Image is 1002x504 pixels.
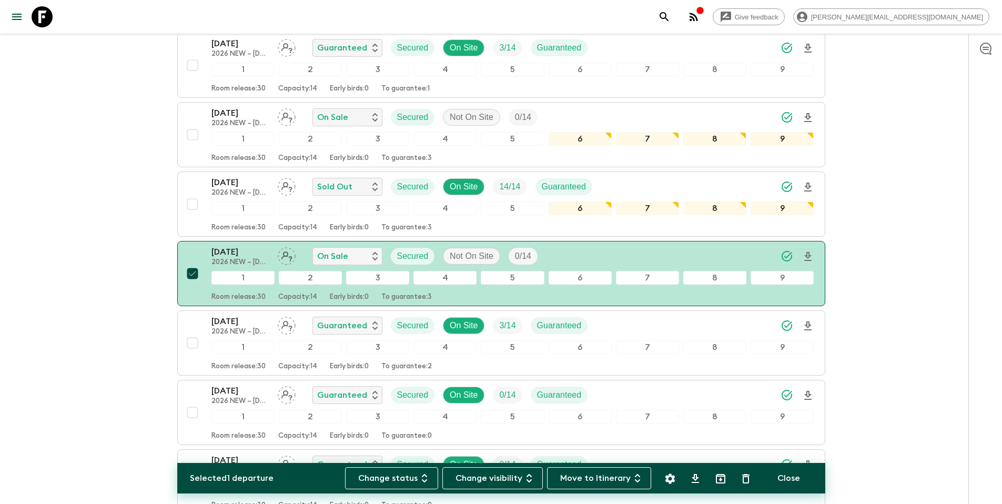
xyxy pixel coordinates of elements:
button: Close [765,467,813,489]
svg: Download Onboarding [802,181,814,194]
button: [DATE]2026 NEW – [DATE]-30 April ([GEOGRAPHIC_DATA])Assign pack leaderOn SaleSecuredNot On SiteTr... [177,241,825,306]
div: 2 [279,201,342,215]
svg: Synced Successfully [781,319,793,332]
p: Early birds: 0 [330,224,369,232]
p: Capacity: 14 [278,362,317,371]
div: 6 [549,410,612,424]
span: Assign pack leader [278,181,296,189]
button: Move to Itinerary [547,467,651,489]
p: Early birds: 0 [330,154,369,163]
div: Secured [391,317,435,334]
p: 3 / 14 [499,42,515,54]
p: Secured [397,319,429,332]
p: On Sale [317,250,348,263]
svg: Synced Successfully [781,111,793,124]
button: Settings [660,468,681,489]
div: Secured [391,39,435,56]
p: Secured [397,250,429,263]
button: [DATE]2026 NEW – [DATE]-30 April ([GEOGRAPHIC_DATA])Assign pack leaderSold OutSecuredOn SiteTrip ... [177,172,825,237]
div: 4 [413,63,477,76]
button: [DATE]2026 NEW – [DATE]-30 April ([GEOGRAPHIC_DATA])Assign pack leaderGuaranteedSecuredOn SiteTri... [177,380,825,445]
div: 8 [683,132,746,146]
div: 9 [751,271,814,285]
div: 6 [549,201,612,215]
p: To guarantee: 2 [381,362,432,371]
p: On Site [450,389,478,401]
p: On Sale [317,111,348,124]
div: Trip Fill [493,387,522,404]
div: Secured [391,248,435,265]
svg: Download Onboarding [802,389,814,402]
p: [DATE] [211,315,269,328]
div: 1 [211,340,275,354]
div: 1 [211,410,275,424]
div: 8 [683,271,746,285]
div: 1 [211,63,275,76]
p: Room release: 30 [211,154,266,163]
svg: Synced Successfully [781,180,793,193]
p: 0 / 14 [515,111,531,124]
span: [PERSON_NAME][EMAIL_ADDRESS][DOMAIN_NAME] [805,13,989,21]
p: Sold Out [317,180,352,193]
div: 5 [481,410,544,424]
div: 5 [481,271,544,285]
div: 7 [616,340,679,354]
div: 7 [616,63,679,76]
p: Not On Site [450,250,493,263]
p: To guarantee: 1 [381,85,430,93]
span: Assign pack leader [278,42,296,51]
div: 2 [279,340,342,354]
div: 4 [413,132,477,146]
p: Selected 1 departure [190,472,274,485]
div: Secured [391,456,435,473]
button: Change visibility [442,467,543,489]
p: Guaranteed [317,42,367,54]
div: 8 [683,410,746,424]
p: To guarantee: 0 [381,432,432,440]
div: Trip Fill [509,248,538,265]
div: Secured [391,178,435,195]
div: On Site [443,178,484,195]
div: 6 [549,132,612,146]
p: To guarantee: 3 [381,154,432,163]
p: Room release: 30 [211,293,266,301]
div: 4 [413,201,477,215]
div: 6 [549,271,612,285]
div: On Site [443,456,484,473]
div: Secured [391,387,435,404]
div: 3 [346,271,409,285]
p: Secured [397,111,429,124]
div: 2 [279,63,342,76]
p: Room release: 30 [211,432,266,440]
p: 2026 NEW – [DATE]-30 April ([GEOGRAPHIC_DATA]) [211,328,269,336]
div: 1 [211,201,275,215]
p: 0 / 14 [515,250,531,263]
div: [PERSON_NAME][EMAIL_ADDRESS][DOMAIN_NAME] [793,8,989,25]
p: Secured [397,458,429,471]
div: 1 [211,132,275,146]
div: 5 [481,340,544,354]
div: 8 [683,340,746,354]
p: [DATE] [211,176,269,189]
div: On Site [443,317,484,334]
p: Early birds: 0 [330,362,369,371]
p: Capacity: 14 [278,293,317,301]
p: Guaranteed [317,319,367,332]
div: Trip Fill [493,317,522,334]
div: Secured [391,109,435,126]
p: [DATE] [211,385,269,397]
svg: Download Onboarding [802,459,814,471]
p: Early birds: 0 [330,293,369,301]
p: Room release: 30 [211,85,266,93]
span: Assign pack leader [278,389,296,398]
div: 6 [549,340,612,354]
span: Assign pack leader [278,250,296,259]
div: On Site [443,39,484,56]
button: [DATE]2026 NEW – [DATE]-30 April ([GEOGRAPHIC_DATA])Assign pack leaderGuaranteedSecuredOn SiteTri... [177,310,825,376]
p: 0 / 14 [499,458,515,471]
button: [DATE]2026 NEW – [DATE]-30 April ([GEOGRAPHIC_DATA])Assign pack leaderOn SaleSecuredNot On SiteTr... [177,102,825,167]
svg: Synced Successfully [781,250,793,263]
p: Room release: 30 [211,362,266,371]
p: Capacity: 14 [278,154,317,163]
p: Capacity: 14 [278,432,317,440]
